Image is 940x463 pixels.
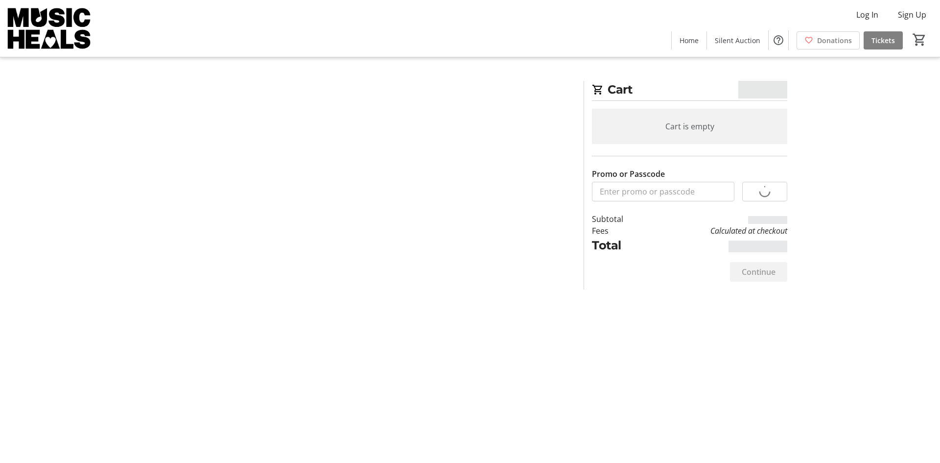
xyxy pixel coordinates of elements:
input: Enter promo or passcode [592,182,734,201]
a: Donations [797,31,860,49]
td: Total [592,237,649,254]
h2: Cart [592,81,787,101]
span: Sign Up [898,9,926,21]
a: Home [672,31,706,49]
span: CA$0.00 [738,81,788,98]
span: Home [680,35,699,46]
span: Log In [856,9,878,21]
td: Subtotal [592,213,649,225]
a: Tickets [864,31,903,49]
span: Tickets [871,35,895,46]
button: Help [769,30,788,50]
span: Silent Auction [715,35,760,46]
a: Silent Auction [707,31,768,49]
button: Cart [911,31,928,49]
span: Donations [817,35,852,46]
button: Log In [848,7,886,23]
td: Calculated at checkout [649,225,787,237]
button: Sign Up [890,7,934,23]
img: Music Heals Charitable Foundation's Logo [6,4,93,53]
label: Promo or Passcode [592,168,665,180]
td: Fees [592,225,649,237]
div: Cart is empty [592,109,787,144]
